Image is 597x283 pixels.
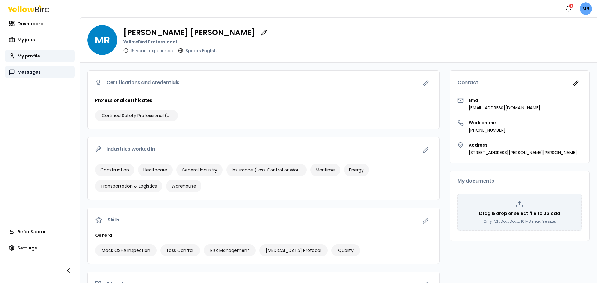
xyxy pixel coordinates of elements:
div: Drag & drop or select file to uploadOnly PDF, Doc, Docx. 10 MB max file size. [457,194,582,231]
div: Certified Safety Professional (CSP) [95,110,178,121]
span: Warehouse [171,183,196,189]
span: Maritime [316,167,335,173]
span: Loss Control [167,247,193,253]
div: Transportation & Logistics [95,180,162,192]
a: Messages [5,66,75,78]
span: Transportation & Logistics [100,183,157,189]
p: [PHONE_NUMBER] [469,127,506,133]
div: General Industry [176,164,223,176]
span: My profile [17,53,40,59]
span: Mock OSHA Inspection [102,247,150,253]
span: Insurance (Loss Control or Workers Compensation) [232,167,301,173]
span: Industries worked in [106,147,155,152]
a: Refer & earn [5,226,75,238]
span: Refer & earn [17,229,45,235]
p: [EMAIL_ADDRESS][DOMAIN_NAME] [469,105,540,111]
span: Risk Management [210,247,249,253]
div: Healthcare [138,164,173,176]
div: Risk Management [204,244,256,256]
h3: Professional certificates [95,97,432,103]
div: Maritime [310,164,340,176]
span: Messages [17,69,41,75]
h3: Email [469,97,540,103]
a: Dashboard [5,17,75,30]
div: Insurance (Loss Control or Workers Compensation) [226,164,307,176]
h3: Address [469,142,577,148]
div: Construction [95,164,134,176]
span: My jobs [17,37,35,43]
p: YellowBird Professional [123,39,270,45]
span: MR [87,25,117,55]
span: Settings [17,245,37,251]
a: My jobs [5,34,75,46]
p: Speaks English [186,48,217,54]
span: Energy [349,167,364,173]
span: Construction [100,167,129,173]
span: Certifications and credentials [106,80,179,85]
p: [STREET_ADDRESS][PERSON_NAME][PERSON_NAME] [469,149,577,156]
span: General Industry [182,167,217,173]
span: MR [580,2,592,15]
p: 15 years experience [131,48,173,54]
span: My documents [457,179,494,184]
span: Healthcare [143,167,167,173]
span: Contact [457,80,478,85]
div: Energy [344,164,369,176]
div: 1 [568,3,574,9]
p: [PERSON_NAME] [PERSON_NAME] [123,29,255,36]
span: Skills [108,217,119,222]
div: Quality [331,244,360,256]
span: Dashboard [17,21,44,27]
p: Only PDF, Doc, Docx. 10 MB max file size. [484,219,556,224]
span: Quality [338,247,354,253]
div: COVID-19 Protocol [259,244,328,256]
span: [MEDICAL_DATA] Protocol [266,247,321,253]
p: Drag & drop or select file to upload [479,210,560,217]
a: Settings [5,242,75,254]
h3: General [95,232,432,238]
div: Mock OSHA Inspection [95,244,157,256]
span: Certified Safety Professional (CSP) [102,112,171,119]
button: 1 [562,2,575,15]
h3: Work phone [469,120,506,126]
div: Warehouse [166,180,201,192]
a: My profile [5,50,75,62]
div: Loss Control [160,244,200,256]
